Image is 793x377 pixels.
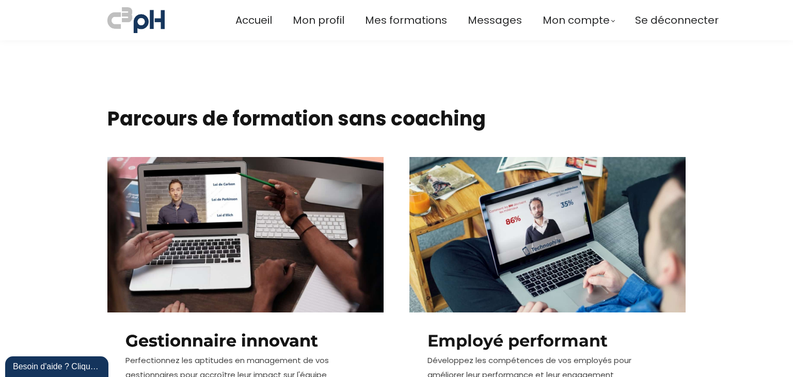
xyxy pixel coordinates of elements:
a: Messages [468,12,522,29]
a: Accueil [235,12,272,29]
h1: Parcours de formation sans coaching [107,106,686,131]
b: Gestionnaire innovant [125,331,318,351]
iframe: chat widget [5,354,110,377]
a: Se déconnecter [635,12,719,29]
span: Mon compte [543,12,610,29]
img: a70bc7685e0efc0bd0b04b3506828469.jpeg [107,5,165,35]
a: Mes formations [365,12,447,29]
strong: Employé performant [427,331,608,351]
a: Mon profil [293,12,344,29]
